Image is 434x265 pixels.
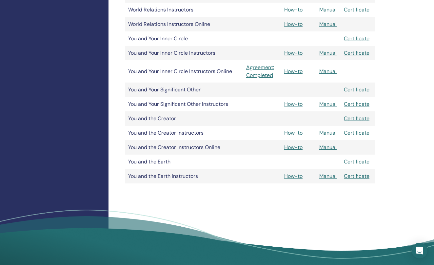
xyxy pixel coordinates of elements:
[319,173,337,180] a: Manual
[344,35,369,42] a: Certificate
[284,173,303,180] a: How-to
[412,243,427,258] div: Open Intercom Messenger
[344,129,369,136] a: Certificate
[125,126,243,140] td: You and the Creator Instructors
[125,46,243,60] td: You and Your Inner Circle Instructors
[284,129,303,136] a: How-to
[125,140,243,155] td: You and the Creator Instructors Online
[319,129,337,136] a: Manual
[284,6,303,13] a: How-to
[319,144,337,151] a: Manual
[319,21,337,28] a: Manual
[125,17,243,31] td: World Relations Instructors Online
[344,158,369,165] a: Certificate
[284,21,303,28] a: How-to
[319,49,337,56] a: Manual
[344,49,369,56] a: Certificate
[284,144,303,151] a: How-to
[246,64,278,79] a: Agreement: Completed
[284,68,303,75] a: How-to
[284,101,303,107] a: How-to
[125,155,243,169] td: You and the Earth
[319,101,337,107] a: Manual
[125,60,243,83] td: You and Your Inner Circle Instructors Online
[125,3,243,17] td: World Relations Instructors
[344,86,369,93] a: Certificate
[344,173,369,180] a: Certificate
[125,111,243,126] td: You and the Creator
[344,6,369,13] a: Certificate
[344,101,369,107] a: Certificate
[125,83,243,97] td: You and Your Significant Other
[319,6,337,13] a: Manual
[125,31,243,46] td: You and Your Inner Circle
[125,97,243,111] td: You and Your Significant Other Instructors
[284,49,303,56] a: How-to
[319,68,337,75] a: Manual
[125,169,243,183] td: You and the Earth Instructors
[344,115,369,122] a: Certificate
